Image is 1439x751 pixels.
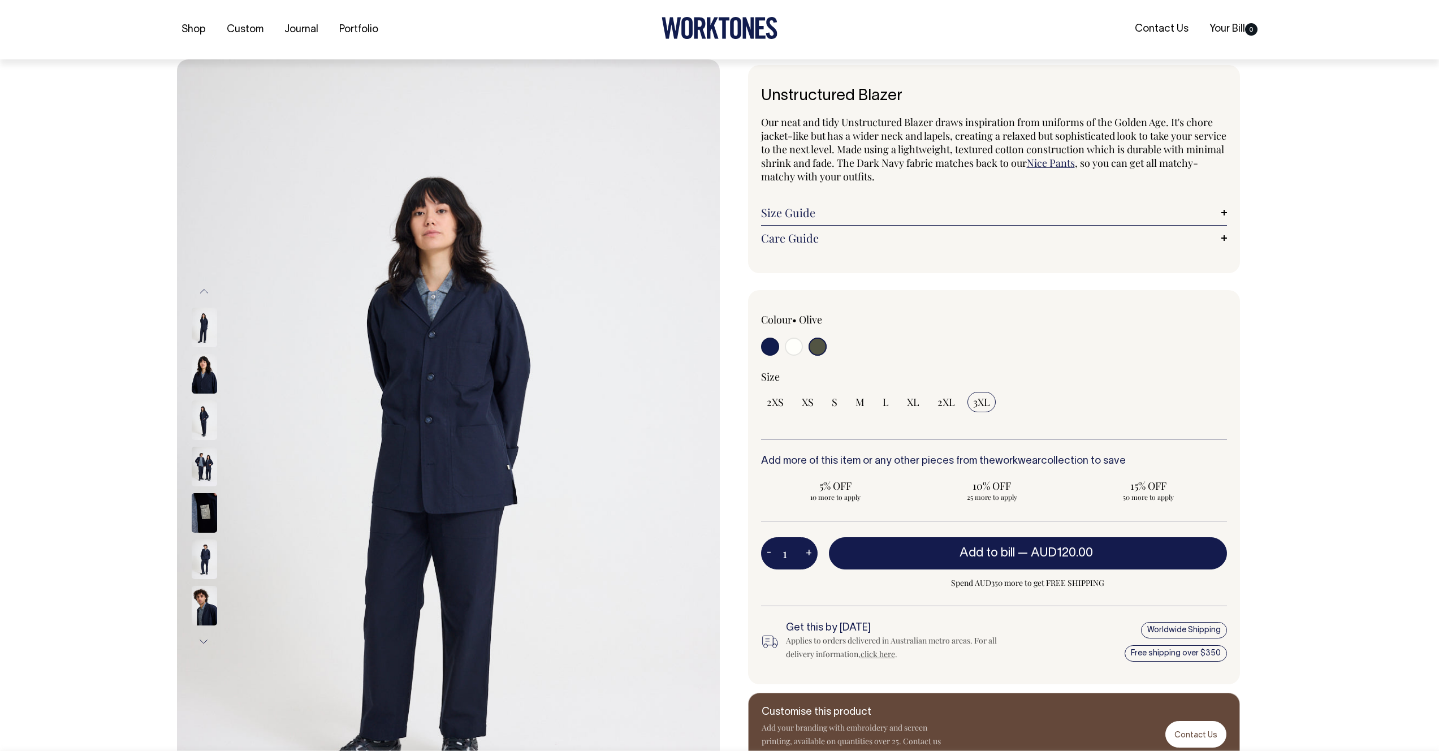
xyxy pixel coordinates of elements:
[196,279,213,304] button: Previous
[967,392,996,412] input: 3XL
[917,476,1067,505] input: 10% OFF 25 more to apply
[832,395,837,409] span: S
[799,313,822,326] label: Olive
[1031,547,1093,559] span: AUD120.00
[802,395,814,409] span: XS
[883,395,889,409] span: L
[192,447,217,486] img: dark-navy
[923,493,1061,502] span: 25 more to apply
[335,20,383,39] a: Portfolio
[192,400,217,440] img: dark-navy
[761,206,1227,219] a: Size Guide
[1027,156,1075,170] a: Nice Pants
[761,476,911,505] input: 5% OFF 10 more to apply
[177,20,210,39] a: Shop
[792,313,797,326] span: •
[761,115,1226,170] span: Our neat and tidy Unstructured Blazer draws inspiration from uniforms of the Golden Age. It's cho...
[973,395,990,409] span: 3XL
[796,392,819,412] input: XS
[1074,476,1224,505] input: 15% OFF 50 more to apply
[923,479,1061,493] span: 10% OFF
[1079,479,1218,493] span: 15% OFF
[850,392,870,412] input: M
[901,392,925,412] input: XL
[855,395,865,409] span: M
[829,537,1227,569] button: Add to bill —AUD120.00
[1130,20,1193,38] a: Contact Us
[829,576,1227,590] span: Spend AUD350 more to get FREE SHIPPING
[196,629,213,654] button: Next
[1245,23,1257,36] span: 0
[192,308,217,347] img: dark-navy
[762,707,943,718] h6: Customise this product
[761,542,777,565] button: -
[800,542,818,565] button: +
[280,20,323,39] a: Journal
[192,493,217,533] img: dark-navy
[192,354,217,394] img: dark-navy
[960,547,1015,559] span: Add to bill
[767,395,784,409] span: 2XS
[767,493,905,502] span: 10 more to apply
[761,313,948,326] div: Colour
[767,479,905,493] span: 5% OFF
[1018,547,1096,559] span: —
[932,392,961,412] input: 2XL
[192,539,217,579] img: dark-navy
[761,231,1227,245] a: Care Guide
[826,392,843,412] input: S
[192,586,217,625] img: dark-navy
[1165,721,1226,748] a: Contact Us
[222,20,268,39] a: Custom
[761,88,1227,105] h1: Unstructured Blazer
[761,370,1227,383] div: Size
[937,395,955,409] span: 2XL
[761,392,789,412] input: 2XS
[907,395,919,409] span: XL
[761,456,1227,467] h6: Add more of this item or any other pieces from the collection to save
[995,456,1041,466] a: workwear
[861,649,895,659] a: click here
[877,392,894,412] input: L
[1205,20,1262,38] a: Your Bill0
[786,623,1015,634] h6: Get this by [DATE]
[1079,493,1218,502] span: 50 more to apply
[786,634,1015,661] div: Applies to orders delivered in Australian metro areas. For all delivery information, .
[761,156,1198,183] span: , so you can get all matchy-matchy with your outfits.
